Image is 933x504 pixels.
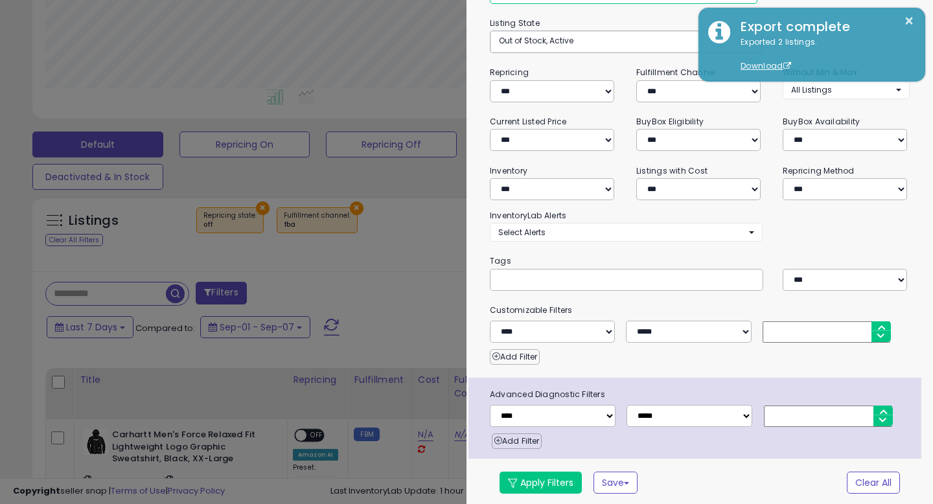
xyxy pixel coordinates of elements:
small: Listing State [490,17,540,29]
small: Fulfillment Channel [636,67,715,78]
small: Listings with Cost [636,165,708,176]
button: Save [593,472,638,494]
span: Select Alerts [498,227,546,238]
button: Apply Filters [500,472,582,494]
small: Repricing Method [783,165,855,176]
button: All Listings [783,80,910,99]
button: Add Filter [490,349,540,365]
span: All Listings [791,84,832,95]
button: Out of Stock, Active × [490,31,762,52]
div: Export complete [731,17,916,36]
small: Current Listed Price [490,116,566,127]
button: × [904,13,914,29]
a: Download [741,60,791,71]
small: Repricing [490,67,529,78]
small: Tags [480,254,919,268]
div: Exported 2 listings. [731,36,916,73]
span: Advanced Diagnostic Filters [480,387,921,402]
small: Customizable Filters [480,303,919,317]
button: Clear All [847,472,900,494]
small: InventoryLab Alerts [490,210,566,221]
small: Inventory [490,165,527,176]
button: Select Alerts [490,223,763,242]
span: Out of Stock, Active [499,35,573,46]
small: BuyBox Eligibility [636,116,704,127]
small: BuyBox Availability [783,116,860,127]
button: Add Filter [492,433,542,449]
